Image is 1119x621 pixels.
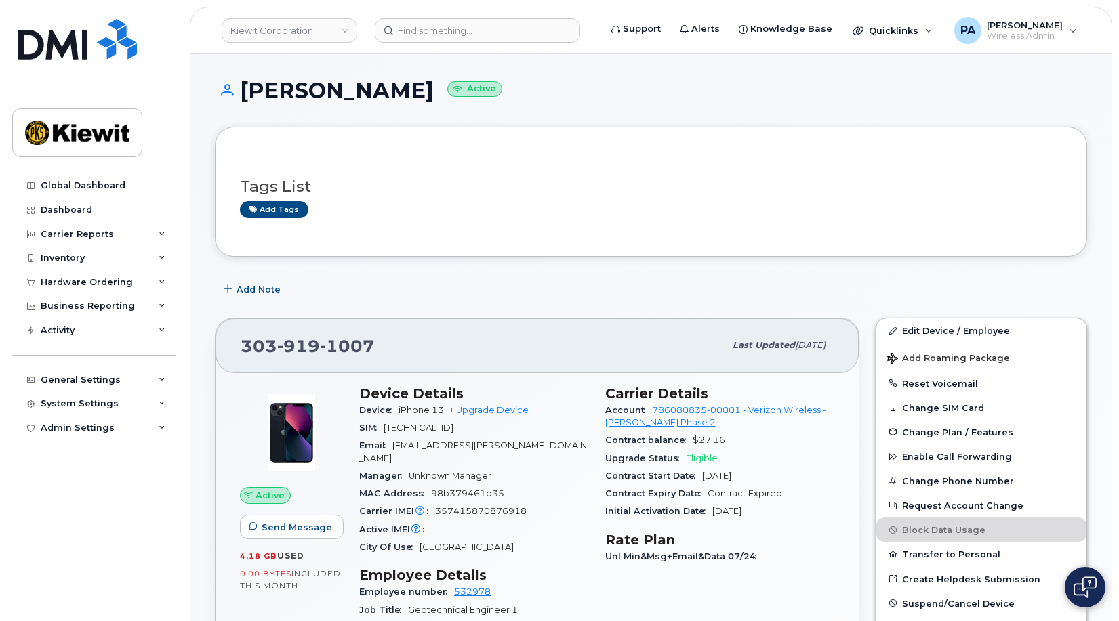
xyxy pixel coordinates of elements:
span: MAC Address [359,488,431,498]
span: Manager [359,471,409,481]
span: Email [359,440,392,450]
a: Edit Device / Employee [876,318,1086,343]
span: Eligible [686,453,718,463]
img: image20231002-3703462-1ig824h.jpeg [251,392,332,473]
span: [EMAIL_ADDRESS][PERSON_NAME][DOMAIN_NAME] [359,440,587,463]
span: Contract Expiry Date [605,488,708,498]
img: Open chat [1074,576,1097,598]
span: used [277,551,304,561]
span: Carrier IMEI [359,506,435,516]
span: SIM [359,423,384,433]
span: 4.18 GB [240,551,277,561]
span: [DATE] [712,506,741,516]
small: Active [447,81,502,97]
span: City Of Use [359,542,420,552]
span: Suspend/Cancel Device [902,598,1015,608]
button: Reset Voicemail [876,371,1086,395]
button: Block Data Usage [876,517,1086,542]
a: Create Helpdesk Submission [876,567,1086,591]
span: included this month [240,568,341,591]
button: Request Account Change [876,493,1086,517]
span: Account [605,405,652,415]
span: 303 [241,336,375,356]
a: Add tags [240,201,308,218]
span: Last updated [733,340,795,350]
span: Device [359,405,399,415]
span: Active IMEI [359,524,431,534]
button: Enable Call Forwarding [876,444,1086,469]
span: 1007 [320,336,375,356]
span: Upgrade Status [605,453,686,463]
span: Change Plan / Features [902,427,1013,437]
span: Enable Call Forwarding [902,452,1012,462]
span: [TECHNICAL_ID] [384,423,453,433]
span: 0.00 Bytes [240,569,291,578]
button: Add Note [215,277,292,301]
button: Transfer to Personal [876,542,1086,566]
span: Initial Activation Date [605,506,712,516]
span: Contract Start Date [605,471,702,481]
button: Suspend/Cancel Device [876,591,1086,616]
span: — [431,524,440,534]
h3: Carrier Details [605,385,835,402]
h3: Rate Plan [605,532,835,548]
button: Change Plan / Features [876,420,1086,444]
button: Add Roaming Package [876,343,1086,371]
span: iPhone 13 [399,405,444,415]
span: Unknown Manager [409,471,491,481]
button: Change Phone Number [876,469,1086,493]
span: 98b379461d35 [431,488,504,498]
span: Contract balance [605,435,693,445]
span: Employee number [359,586,454,597]
span: $27.16 [693,435,725,445]
span: Contract Expired [708,488,782,498]
span: Send Message [262,521,332,534]
span: Active [256,489,285,502]
a: 786080835-00001 - Verizon Wireless - [PERSON_NAME] Phase 2 [605,405,826,427]
span: Geotechnical Engineer 1 [408,605,518,615]
span: Unl Min&Msg+Email&Data 07/24 [605,551,763,561]
span: 919 [277,336,320,356]
span: [GEOGRAPHIC_DATA] [420,542,514,552]
span: [DATE] [702,471,731,481]
h1: [PERSON_NAME] [215,79,1087,102]
h3: Employee Details [359,567,589,583]
span: 357415870876918 [435,506,527,516]
button: Send Message [240,515,344,539]
h3: Tags List [240,178,1062,195]
h3: Device Details [359,385,589,402]
a: + Upgrade Device [449,405,529,415]
span: Job Title [359,605,408,615]
span: [DATE] [795,340,826,350]
a: 532978 [454,586,491,597]
button: Change SIM Card [876,395,1086,420]
span: Add Note [237,283,281,296]
span: Add Roaming Package [887,353,1010,366]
